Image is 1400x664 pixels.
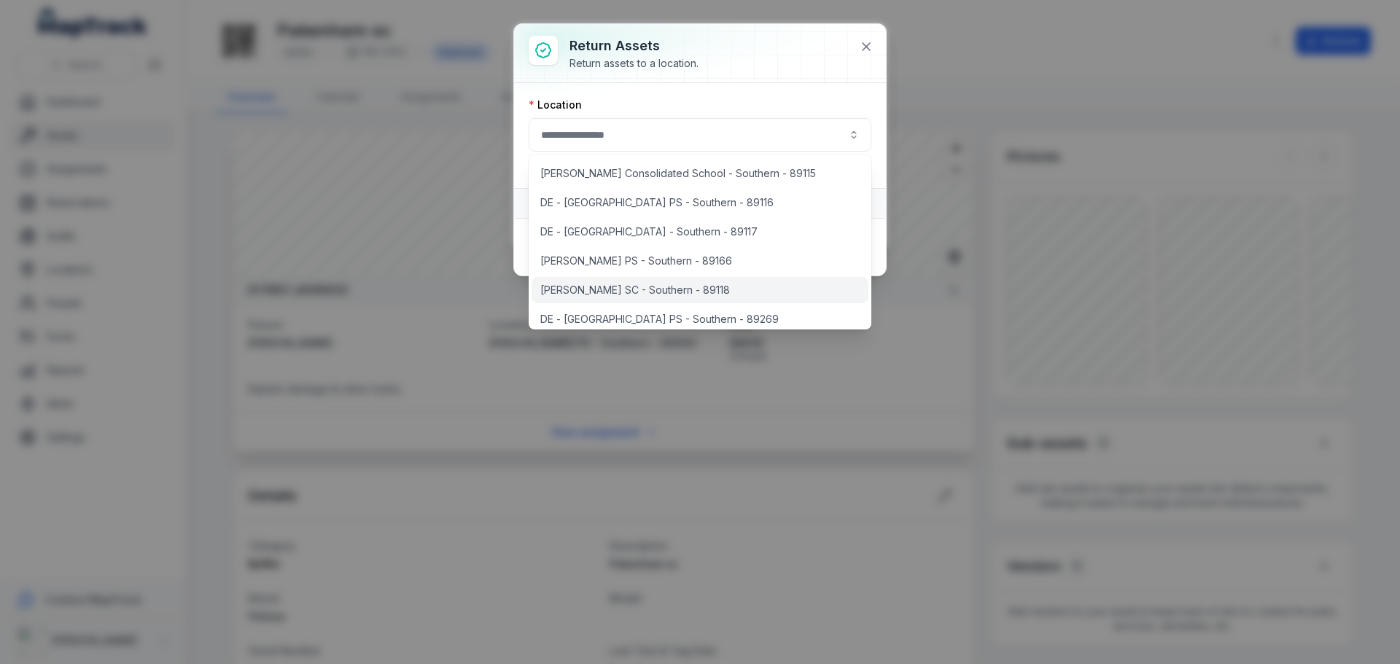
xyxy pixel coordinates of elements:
div: Return assets to a location. [569,56,699,71]
label: Location [529,98,582,112]
span: [PERSON_NAME] PS - Southern - 89166 [540,254,732,268]
span: [PERSON_NAME] SC - Southern - 89118 [540,283,730,297]
span: DE - [GEOGRAPHIC_DATA] PS - Southern - 89269 [540,312,779,327]
span: [PERSON_NAME] Consolidated School - Southern - 89115 [540,166,816,181]
h3: Return assets [569,36,699,56]
span: DE - [GEOGRAPHIC_DATA] PS - Southern - 89116 [540,195,774,210]
button: Assets1 [514,189,886,218]
span: DE - [GEOGRAPHIC_DATA] - Southern - 89117 [540,224,758,239]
